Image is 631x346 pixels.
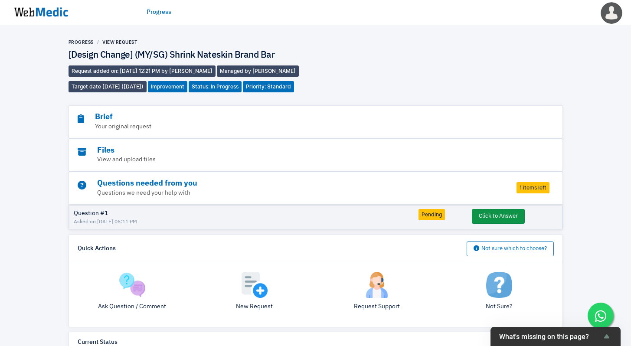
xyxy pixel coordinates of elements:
[119,272,145,298] img: question.png
[102,39,137,45] a: View Request
[364,272,390,298] img: support.png
[78,122,506,131] p: Your original request
[242,272,268,298] img: add.png
[499,333,602,341] span: What's missing on this page?
[69,205,414,229] td: Question #1
[78,155,506,164] p: View and upload files
[78,245,116,253] h6: Quick Actions
[322,302,432,311] p: Request Support
[189,81,242,92] span: Status: In Progress
[418,209,445,220] span: Pending
[74,218,410,226] span: Asked on [DATE] 06:11 PM
[243,81,294,92] span: Priority: Standard
[78,179,506,189] h3: Questions needed from you
[499,331,612,342] button: Show survey - What's missing on this page?
[69,39,94,45] a: Progress
[69,39,316,46] nav: breadcrumb
[217,65,299,77] span: Managed by [PERSON_NAME]
[467,242,554,256] button: Not sure which to choose?
[147,8,171,17] a: Progress
[445,302,554,311] p: Not Sure?
[69,81,147,92] span: Target date [DATE] ([DATE])
[486,272,512,298] img: not-sure.png
[69,50,316,61] h4: [Design Change] (MY/SG) Shrink Nateskin Brand Bar
[148,81,187,92] span: Improvement
[472,209,525,224] button: Click to Answer
[78,112,506,122] h3: Brief
[517,182,549,193] span: 1 items left
[78,302,187,311] p: Ask Question / Comment
[200,302,309,311] p: New Request
[78,146,506,156] h3: Files
[69,65,216,77] span: Request added on: [DATE] 12:21 PM by [PERSON_NAME]
[78,189,506,198] p: Questions we need your help with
